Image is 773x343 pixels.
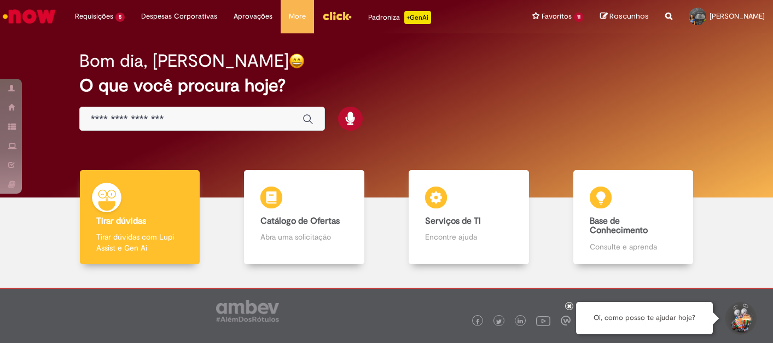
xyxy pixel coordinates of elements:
span: 5 [115,13,125,22]
p: Tirar dúvidas com Lupi Assist e Gen Ai [96,231,183,253]
img: logo_footer_linkedin.png [518,318,523,325]
a: Rascunhos [600,11,649,22]
p: Abra uma solicitação [260,231,347,242]
a: Catálogo de Ofertas Abra uma solicitação [222,170,387,265]
span: Favoritos [542,11,572,22]
img: logo_footer_facebook.png [475,319,480,324]
a: Base de Conhecimento Consulte e aprenda [551,170,716,265]
b: Base de Conhecimento [590,216,648,236]
p: Encontre ajuda [425,231,512,242]
p: Consulte e aprenda [590,241,677,252]
span: Rascunhos [609,11,649,21]
b: Catálogo de Ofertas [260,216,340,226]
span: Requisições [75,11,113,22]
h2: O que você procura hoje? [79,76,694,95]
img: happy-face.png [289,53,305,69]
button: Iniciar Conversa de Suporte [724,302,757,335]
img: ServiceNow [1,5,57,27]
div: Oi, como posso te ajudar hoje? [576,302,713,334]
span: 11 [574,13,584,22]
a: Tirar dúvidas Tirar dúvidas com Lupi Assist e Gen Ai [57,170,222,265]
span: Despesas Corporativas [141,11,217,22]
span: [PERSON_NAME] [710,11,765,21]
img: logo_footer_youtube.png [536,313,550,328]
img: click_logo_yellow_360x200.png [322,8,352,24]
p: +GenAi [404,11,431,24]
h2: Bom dia, [PERSON_NAME] [79,51,289,71]
b: Tirar dúvidas [96,216,146,226]
div: Padroniza [368,11,431,24]
img: logo_footer_ambev_rotulo_gray.png [216,300,279,322]
b: Serviços de TI [425,216,481,226]
img: logo_footer_workplace.png [561,316,571,325]
span: Aprovações [234,11,272,22]
span: More [289,11,306,22]
a: Serviços de TI Encontre ajuda [387,170,551,265]
img: logo_footer_twitter.png [496,319,502,324]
